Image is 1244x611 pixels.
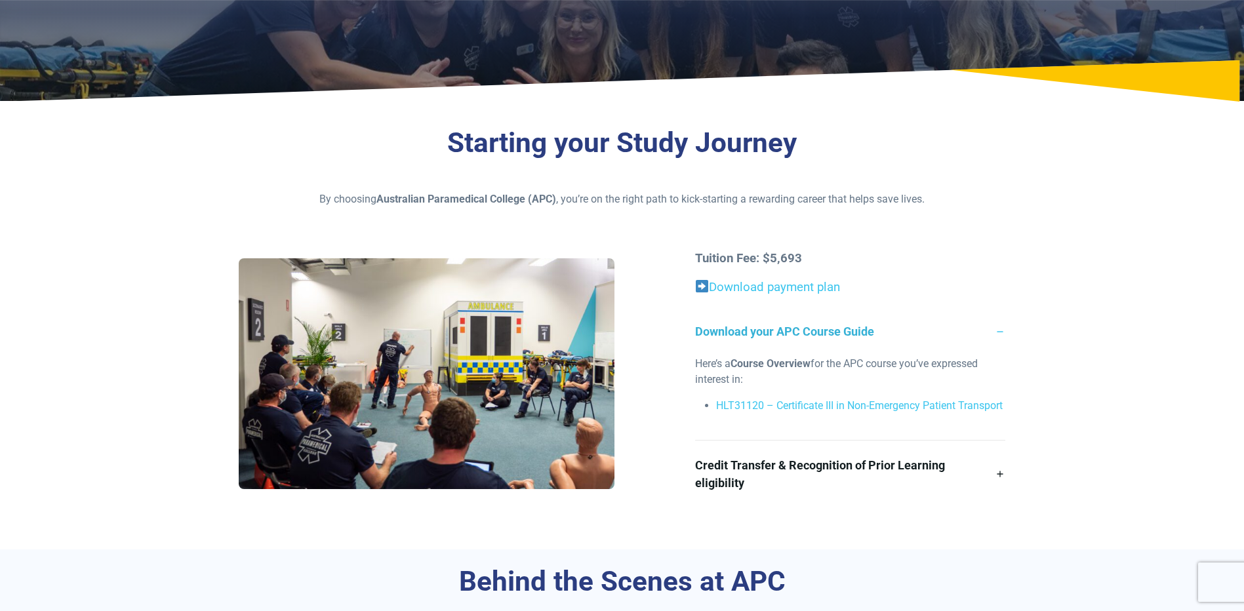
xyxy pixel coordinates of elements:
strong: Tuition Fee: $5,693 [695,251,802,266]
a: Download payment plan [709,280,840,294]
p: Here’s a for the APC course you’ve expressed interest in: [695,356,1005,387]
img: ➡️ [696,280,708,292]
p: By choosing , you’re on the right path to kick-starting a rewarding career that helps save lives. [239,191,1006,207]
h3: Starting your Study Journey [239,127,1006,160]
a: HLT31120 – Certificate III in Non-Emergency Patient Transport [716,399,1003,412]
a: Download your APC Course Guide [695,307,1005,356]
strong: Australian Paramedical College (APC) [376,193,556,205]
h3: Behind the Scenes at APC [239,565,1006,599]
strong: Course Overview [731,357,811,370]
a: Credit Transfer & Recognition of Prior Learning eligibility [695,441,1005,507]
